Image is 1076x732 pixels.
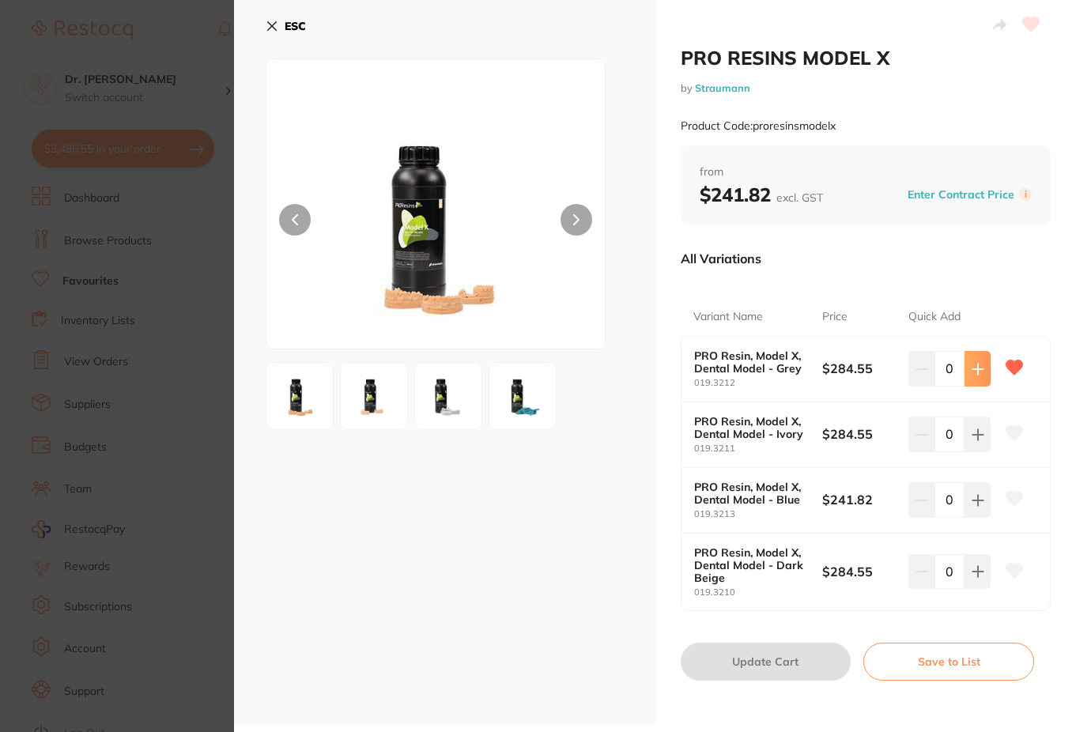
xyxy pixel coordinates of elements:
[903,187,1019,202] button: Enter Contract Price
[822,425,900,443] b: $284.55
[681,82,1051,94] small: by
[681,46,1051,70] h2: PRO RESINS MODEL X
[420,368,477,424] img: ZWk9MzAw
[694,587,823,598] small: 019.3210
[822,491,900,508] b: $241.82
[694,509,823,519] small: 019.3213
[694,443,823,454] small: 019.3211
[681,251,761,266] p: All Variations
[693,309,763,325] p: Variant Name
[285,19,306,33] b: ESC
[681,643,851,681] button: Update Cart
[345,368,402,424] img: ZWk9MzAw
[271,368,328,424] img: ZWk9MzAw
[494,368,551,424] img: ZWk9MzAw
[822,309,848,325] p: Price
[266,13,306,40] button: ESC
[863,643,1034,681] button: Save to List
[1019,188,1032,201] label: i
[908,309,961,325] p: Quick Add
[681,119,836,133] small: Product Code: proresinsmodelx
[694,378,823,388] small: 019.3212
[700,164,1033,180] span: from
[776,191,823,205] span: excl. GST
[822,563,900,580] b: $284.55
[822,360,900,377] b: $284.55
[694,349,810,375] b: PRO Resin, Model X, Dental Model - Grey
[694,415,810,440] b: PRO Resin, Model X, Dental Model - Ivory
[695,81,750,94] a: Straumann
[694,481,810,506] b: PRO Resin, Model X, Dental Model - Blue
[700,183,823,206] b: $241.82
[694,546,810,584] b: PRO Resin, Model X, Dental Model - Dark Beige
[334,99,538,349] img: ZWk9MzAw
